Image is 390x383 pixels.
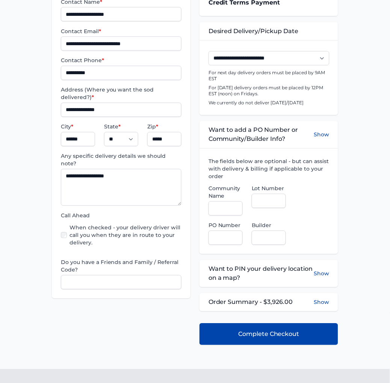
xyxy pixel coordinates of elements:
label: Contact Email [61,27,181,35]
span: Want to PIN your delivery location on a map? [209,265,314,283]
label: Any specific delivery details we should note? [61,153,181,168]
label: City [61,123,95,131]
label: State [104,123,138,131]
button: Complete Checkout [200,323,338,345]
label: Do you have a Friends and Family / Referral Code? [61,259,181,274]
p: We currently do not deliver [DATE]/[DATE] [209,100,329,106]
label: Lot Number [252,185,286,192]
div: Desired Delivery/Pickup Date [200,22,338,40]
p: For [DATE] delivery orders must be placed by 12PM EST (noon) on Fridays. [209,85,329,97]
label: Builder [252,222,286,229]
label: When checked - your delivery driver will call you when they are in route to your delivery. [70,224,181,247]
span: Order Summary - $3,926.00 [209,298,293,307]
p: For next day delivery orders must be placed by 9AM EST [209,70,329,82]
button: Show [314,265,329,283]
label: Community Name [209,185,243,200]
span: Complete Checkout [238,330,299,339]
label: Contact Phone [61,57,181,64]
button: Show [314,126,329,144]
label: PO Number [209,222,243,229]
label: Zip [147,123,181,131]
button: Show [314,299,329,306]
span: Want to add a PO Number or Community/Builder Info? [209,126,314,144]
label: Call Ahead [61,212,181,220]
label: Address (Where you want the sod delivered?) [61,86,181,101]
label: The fields below are optional - but can assist with delivery & billing if applicable to your order [209,158,329,180]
